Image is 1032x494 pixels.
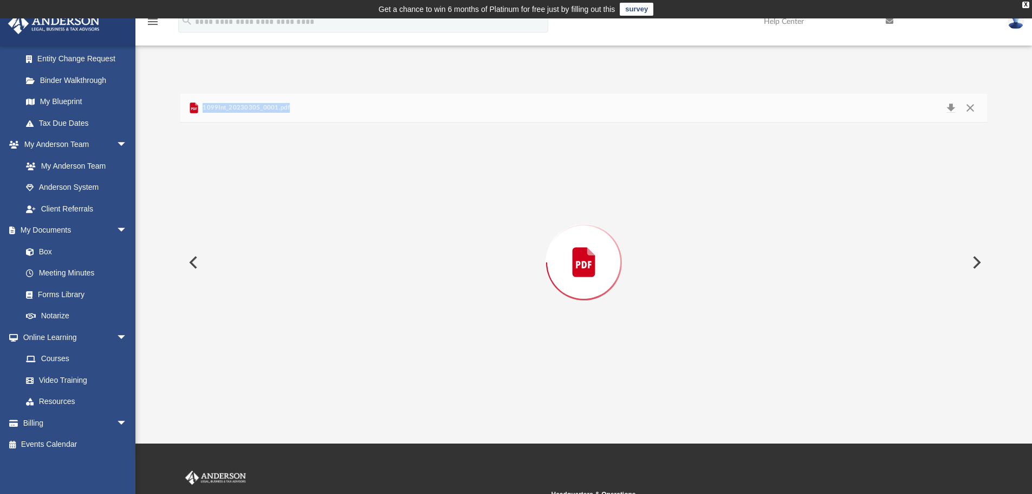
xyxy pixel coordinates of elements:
a: menu [146,21,159,28]
div: Get a chance to win 6 months of Platinum for free just by filling out this [379,3,615,16]
button: Close [960,100,980,116]
a: Anderson System [15,177,138,198]
a: Events Calendar [8,434,144,455]
a: Resources [15,391,138,413]
a: Courses [15,348,138,370]
a: Forms Library [15,284,133,305]
button: Download [941,100,960,116]
a: Client Referrals [15,198,138,220]
i: search [181,15,193,27]
i: menu [146,15,159,28]
a: My Blueprint [15,91,138,113]
img: User Pic [1008,14,1024,29]
span: arrow_drop_down [116,412,138,434]
a: Entity Change Request [15,48,144,70]
a: Video Training [15,369,133,391]
span: arrow_drop_down [116,134,138,156]
a: survey [620,3,653,16]
button: Previous File [180,247,204,278]
a: Notarize [15,305,138,327]
span: arrow_drop_down [116,220,138,242]
img: Anderson Advisors Platinum Portal [183,471,248,485]
a: My Documentsarrow_drop_down [8,220,138,241]
a: Box [15,241,133,262]
div: Preview [180,94,988,402]
a: Online Learningarrow_drop_down [8,326,138,348]
div: close [1022,2,1029,8]
span: arrow_drop_down [116,326,138,349]
a: Binder Walkthrough [15,69,144,91]
a: Billingarrow_drop_down [8,412,144,434]
a: My Anderson Teamarrow_drop_down [8,134,138,156]
a: My Anderson Team [15,155,133,177]
a: Tax Due Dates [15,112,144,134]
button: Next File [964,247,988,278]
span: 1099Int_20230305_0001.pdf [200,103,290,113]
img: Anderson Advisors Platinum Portal [5,13,103,34]
a: Meeting Minutes [15,262,138,284]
